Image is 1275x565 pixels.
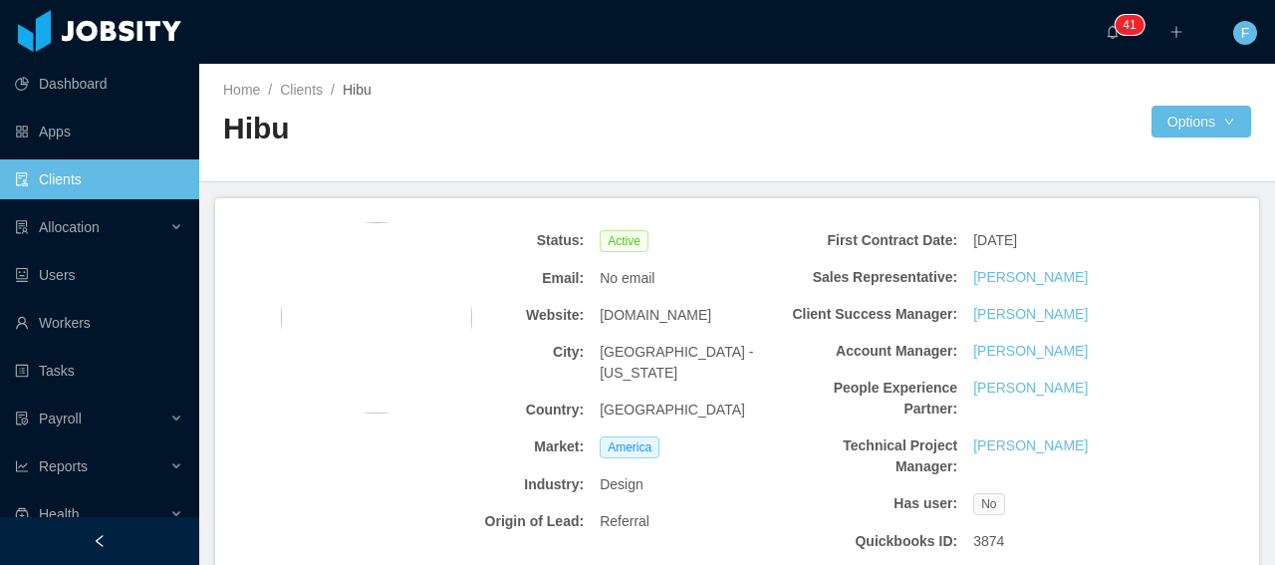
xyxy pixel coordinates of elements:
[331,82,335,98] span: /
[1241,21,1250,45] span: F
[413,268,585,289] b: Email:
[413,474,585,495] b: Industry:
[965,222,1152,259] div: [DATE]
[223,109,737,149] h2: Hibu
[1106,25,1120,39] i: icon: bell
[15,351,183,391] a: icon: profileTasks
[1115,15,1144,35] sup: 41
[413,400,585,421] b: Country:
[787,435,958,477] b: Technical Project Manager:
[39,411,82,426] span: Payroll
[787,531,958,552] b: Quickbooks ID:
[39,458,88,474] span: Reports
[787,341,958,362] b: Account Manager:
[973,341,1088,362] a: [PERSON_NAME]
[39,506,79,522] span: Health
[15,64,183,104] a: icon: pie-chartDashboard
[973,378,1088,399] a: [PERSON_NAME]
[973,435,1088,456] a: [PERSON_NAME]
[1130,15,1137,35] p: 1
[268,82,272,98] span: /
[15,159,183,199] a: icon: auditClients
[15,220,29,234] i: icon: solution
[1151,106,1251,138] button: Optionsicon: down
[600,511,649,532] span: Referral
[787,230,958,251] b: First Contract Date:
[343,82,372,98] span: Hibu
[973,493,1004,515] span: No
[413,342,585,363] b: City:
[413,230,585,251] b: Status:
[600,436,659,458] span: America
[1123,15,1130,35] p: 4
[413,436,585,457] b: Market:
[787,304,958,325] b: Client Success Manager:
[1169,25,1183,39] i: icon: plus
[15,507,29,521] i: icon: medicine-box
[600,268,654,289] span: No email
[787,267,958,288] b: Sales Representative:
[787,493,958,514] b: Has user:
[413,305,585,326] b: Website:
[600,230,648,252] span: Active
[15,412,29,425] i: icon: file-protect
[600,474,643,495] span: Design
[787,378,958,420] b: People Experience Partner:
[15,459,29,473] i: icon: line-chart
[600,400,745,421] span: [GEOGRAPHIC_DATA]
[973,267,1088,288] a: [PERSON_NAME]
[281,222,472,414] img: c16210f0-5413-11ee-a0b1-cb22c7a0bcd7_651347b2709cd-400w.png
[413,511,585,532] b: Origin of Lead:
[15,303,183,343] a: icon: userWorkers
[15,112,183,151] a: icon: appstoreApps
[973,304,1088,325] a: [PERSON_NAME]
[280,82,323,98] a: Clients
[973,531,1004,552] span: 3874
[39,219,100,235] span: Allocation
[15,255,183,295] a: icon: robotUsers
[600,342,771,384] span: [GEOGRAPHIC_DATA] - [US_STATE]
[223,82,260,98] a: Home
[600,305,711,326] span: [DOMAIN_NAME]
